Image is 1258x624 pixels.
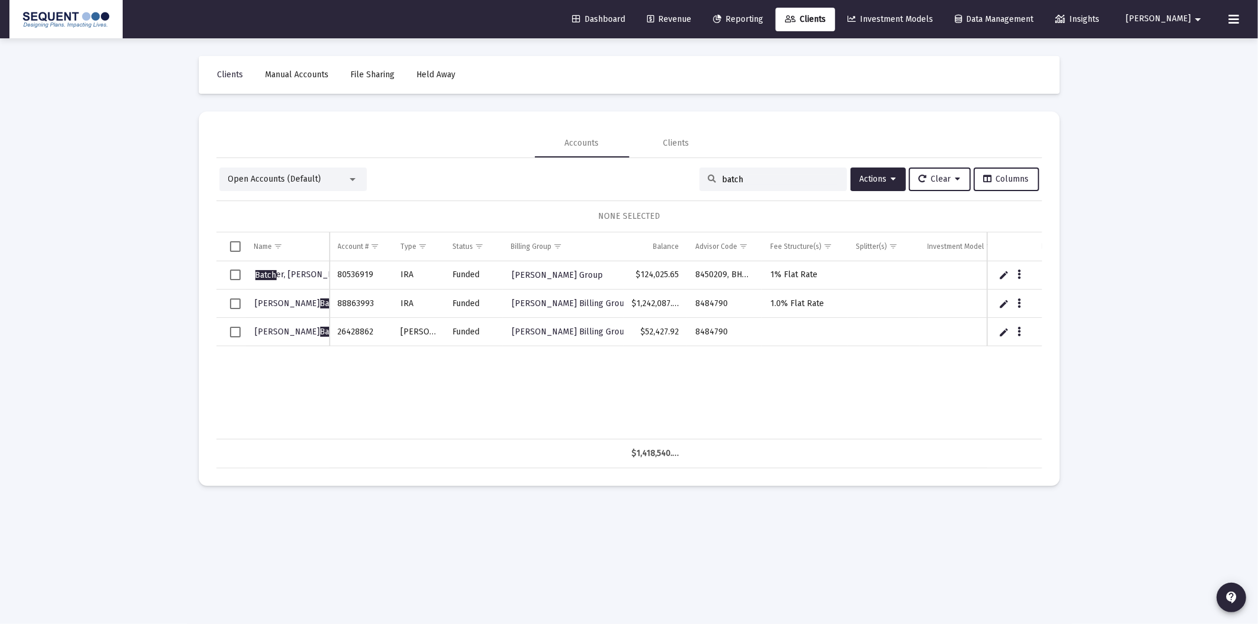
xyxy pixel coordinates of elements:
[909,168,971,191] button: Clear
[351,70,395,80] span: File Sharing
[687,290,763,318] td: 8484790
[392,261,444,290] td: IRA
[762,261,848,290] td: 1% Flat Rate
[998,270,1009,280] a: Edit
[984,174,1029,184] span: Columns
[512,327,629,337] span: [PERSON_NAME] Billing Group
[208,63,253,87] a: Clients
[653,242,679,251] div: Balance
[274,242,283,251] span: Show filter options for column 'Name'
[704,8,773,31] a: Reporting
[563,8,635,31] a: Dashboard
[695,242,737,251] div: Advisor Code
[632,448,679,459] div: $1,418,540.82
[511,295,630,312] a: [PERSON_NAME] Billing Group
[1112,7,1219,31] button: [PERSON_NAME]
[392,318,444,346] td: [PERSON_NAME]
[255,270,353,280] span: er, [PERSON_NAME]
[230,298,241,309] div: Select row
[400,242,416,251] div: Type
[256,63,339,87] a: Manual Accounts
[330,318,392,346] td: 26428862
[1046,8,1109,31] a: Insights
[889,242,898,251] span: Show filter options for column 'Splitter(s)'
[338,242,369,251] div: Account #
[341,63,405,87] a: File Sharing
[452,298,494,310] div: Funded
[512,298,629,308] span: [PERSON_NAME] Billing Group
[502,232,623,261] td: Column Billing Group
[919,174,961,184] span: Clear
[785,14,826,24] span: Clients
[408,63,465,87] a: Held Away
[18,8,114,31] img: Dashboard
[452,326,494,338] div: Funded
[955,14,1033,24] span: Data Management
[246,232,330,261] td: Column Name
[330,261,392,290] td: 80536919
[254,323,408,341] a: [PERSON_NAME]Batch[PERSON_NAME]
[919,232,1013,261] td: Column Investment Model
[823,242,832,251] span: Show filter options for column 'Fee Structure(s)'
[1055,14,1099,24] span: Insights
[974,168,1039,191] button: Columns
[776,8,835,31] a: Clients
[228,174,321,184] span: Open Accounts (Default)
[998,327,1009,337] a: Edit
[230,327,241,337] div: Select row
[638,8,701,31] a: Revenue
[770,242,822,251] div: Fee Structure(s)
[623,232,687,261] td: Column Balance
[417,70,456,80] span: Held Away
[254,266,354,284] a: Batcher, [PERSON_NAME]
[511,267,604,284] a: [PERSON_NAME] Group
[739,242,748,251] span: Show filter options for column 'Advisor Code'
[511,242,551,251] div: Billing Group
[392,232,444,261] td: Column Type
[687,232,763,261] td: Column Advisor Code
[860,174,896,184] span: Actions
[226,211,1033,222] div: NONE SELECTED
[572,14,625,24] span: Dashboard
[230,270,241,280] div: Select row
[664,137,689,149] div: Clients
[418,242,427,251] span: Show filter options for column 'Type'
[986,242,995,251] span: Show filter options for column 'Investment Model'
[452,269,494,281] div: Funded
[722,175,838,185] input: Search
[553,242,562,251] span: Show filter options for column 'Billing Group'
[320,327,341,337] span: Batch
[647,14,691,24] span: Revenue
[265,70,329,80] span: Manual Accounts
[392,290,444,318] td: IRA
[998,298,1009,309] a: Edit
[687,261,763,290] td: 8450209, BHWO
[623,290,687,318] td: $1,242,087.25
[452,242,473,251] div: Status
[838,8,942,31] a: Investment Models
[254,242,272,251] div: Name
[511,323,630,340] a: [PERSON_NAME] Billing Group
[713,14,763,24] span: Reporting
[762,290,848,318] td: 1.0% Flat Rate
[850,168,906,191] button: Actions
[444,232,502,261] td: Column Status
[928,242,984,251] div: Investment Model
[762,232,848,261] td: Column Fee Structure(s)
[330,232,392,261] td: Column Account #
[371,242,380,251] span: Show filter options for column 'Account #'
[216,232,1042,468] div: Data grid
[255,327,406,337] span: [PERSON_NAME] [PERSON_NAME]
[1191,8,1205,31] mat-icon: arrow_drop_down
[565,137,599,149] div: Accounts
[687,318,763,346] td: 8484790
[330,290,392,318] td: 88863993
[623,318,687,346] td: $52,427.92
[945,8,1043,31] a: Data Management
[255,298,406,308] span: [PERSON_NAME] [PERSON_NAME]
[255,270,277,280] span: Batch
[512,270,603,280] span: [PERSON_NAME] Group
[1126,14,1191,24] span: [PERSON_NAME]
[320,298,341,308] span: Batch
[254,295,408,313] a: [PERSON_NAME]Batch[PERSON_NAME]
